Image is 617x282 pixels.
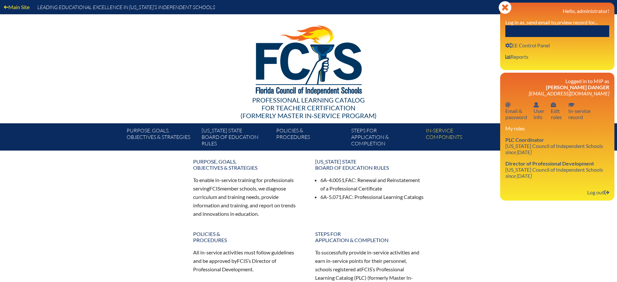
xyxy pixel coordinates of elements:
[505,19,598,25] label: Log in as, send email to, view record for...
[503,100,530,121] a: Email passwordEmail &password
[241,14,376,103] img: FCISlogo221.eps
[585,188,612,197] a: Log outLog out
[568,102,575,107] svg: In-service record
[237,258,248,264] span: FCIS
[262,104,355,112] span: for Teacher Certification
[423,126,498,151] a: In-servicecomponents
[503,52,531,61] a: User infoReports
[503,41,552,50] a: User infoEE Control Panel
[209,185,220,191] span: FCIS
[349,126,423,151] a: Steps forapplication & completion
[122,96,496,119] div: Professional Learning Catalog (formerly Master In-service Program)
[548,100,564,121] a: User infoEditroles
[274,126,348,151] a: Policies &Procedures
[124,126,199,151] a: Purpose, goals,objectives & strategies
[505,137,544,143] span: PLC Coordinator
[551,102,556,107] svg: User info
[529,90,609,96] span: [EMAIL_ADDRESS][DOMAIN_NAME]
[505,78,609,96] h3: Logged in to MIP as
[566,100,593,121] a: In-service recordIn-servicerecord
[199,126,274,151] a: [US_STATE] StateBoard of Education rules
[503,135,606,156] a: PLC Coordinator [US_STATE] Council of Independent Schools since [DATE]
[505,102,511,107] svg: Email password
[505,173,532,179] i: since [DATE]
[531,100,547,121] a: User infoUserinfo
[342,194,352,200] span: FAC
[557,19,561,25] i: or
[361,266,372,272] span: FCIS
[505,149,532,155] i: since [DATE]
[311,156,428,173] a: [US_STATE] StateBoard of Education rules
[193,176,302,218] p: To enable in-service training for professionals serving member schools, we diagnose curriculum an...
[534,102,539,107] svg: User info
[189,156,306,173] a: Purpose, goals,objectives & strategies
[505,8,609,14] h3: Hello, administrator!
[505,125,609,131] h3: My roles
[189,228,306,246] a: Policies &Procedures
[193,248,302,274] p: All in-service activities must follow guidelines and be approved by ’s Director of Professional D...
[345,177,355,183] span: FAC
[1,3,32,11] a: Main Site
[505,43,512,48] svg: User info
[505,54,511,59] svg: User info
[356,275,365,281] span: PLC
[320,176,424,193] li: 6A-4.0051, : Renewal and Reinstatement of a Professional Certificate
[499,1,512,14] svg: Close
[505,160,594,166] span: Director of Professional Development
[311,228,428,246] a: Steps forapplication & completion
[546,84,609,90] span: [PERSON_NAME] Danger
[604,190,609,195] svg: Log out
[320,193,424,201] li: 6A-5.071, : Professional Learning Catalogs
[503,159,606,180] a: Director of Professional Development [US_STATE] Council of Independent Schools since [DATE]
